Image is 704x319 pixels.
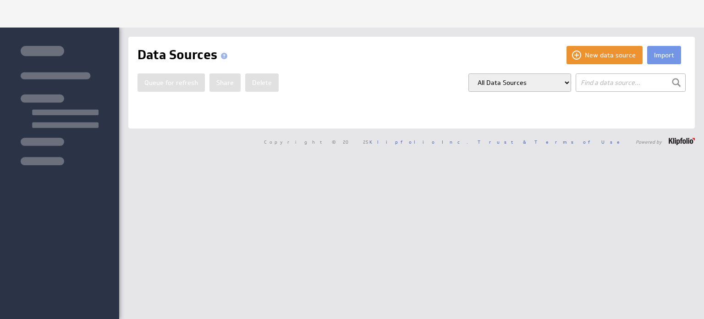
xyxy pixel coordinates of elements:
[669,138,695,145] img: logo-footer.png
[647,46,681,64] button: Import
[369,139,468,145] a: Klipfolio Inc.
[21,46,99,165] img: skeleton-sidenav.svg
[137,73,205,92] button: Queue for refresh
[209,73,241,92] button: Share
[576,73,686,92] input: Find a data source...
[566,46,643,64] button: New data source
[478,139,626,145] a: Trust & Terms of Use
[137,46,231,64] h1: Data Sources
[264,140,468,144] span: Copyright © 2025
[636,140,662,144] span: Powered by
[245,73,279,92] button: Delete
